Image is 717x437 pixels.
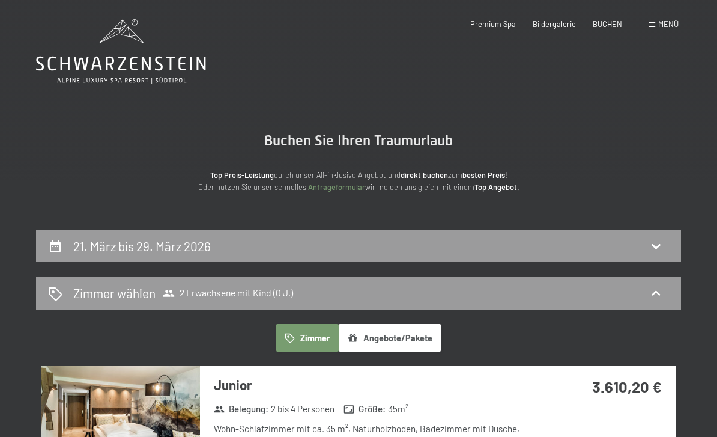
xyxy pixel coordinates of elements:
[462,170,505,180] strong: besten Preis
[264,132,453,149] span: Buchen Sie Ihren Traumurlaub
[474,182,519,192] strong: Top Angebot.
[214,403,268,415] strong: Belegung :
[308,182,365,192] a: Anfrageformular
[276,324,339,352] button: Zimmer
[73,239,211,254] h2: 21. März bis 29. März 2026
[210,170,274,180] strong: Top Preis-Leistung
[73,284,156,302] h2: Zimmer wählen
[118,169,599,194] p: durch unser All-inklusive Angebot und zum ! Oder nutzen Sie unser schnelles wir melden uns gleich...
[592,377,662,396] strong: 3.610,20 €
[533,19,576,29] a: Bildergalerie
[658,19,679,29] span: Menü
[470,19,516,29] a: Premium Spa
[593,19,622,29] a: BUCHEN
[271,403,334,415] span: 2 bis 4 Personen
[388,403,408,415] span: 35 m²
[214,376,533,394] h3: Junior
[339,324,441,352] button: Angebote/Pakete
[401,170,448,180] strong: direkt buchen
[163,287,293,299] span: 2 Erwachsene mit Kind (0 J.)
[343,403,386,415] strong: Größe :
